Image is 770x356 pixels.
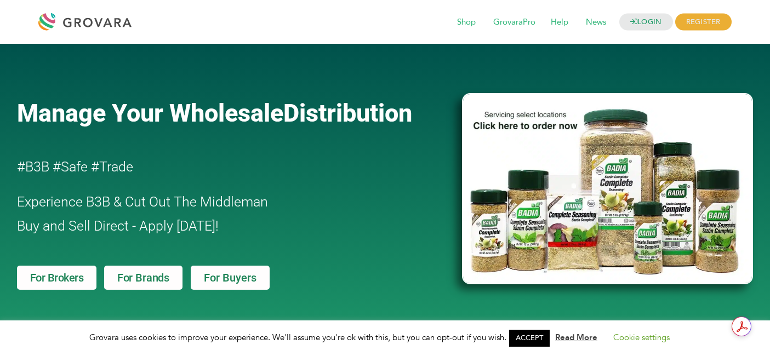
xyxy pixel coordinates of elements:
[578,16,614,28] a: News
[486,12,543,33] span: GrovaraPro
[17,194,268,210] span: Experience B3B & Cut Out The Middleman
[204,272,256,283] span: For Buyers
[509,330,550,347] a: ACCEPT
[17,99,283,128] span: Manage Your Wholesale
[30,272,84,283] span: For Brokers
[578,12,614,33] span: News
[283,99,412,128] span: Distribution
[486,16,543,28] a: GrovaraPro
[543,16,576,28] a: Help
[17,218,219,234] span: Buy and Sell Direct - Apply [DATE]!
[543,12,576,33] span: Help
[17,155,400,179] h2: #B3B #Safe #Trade
[449,12,483,33] span: Shop
[619,14,673,31] a: LOGIN
[117,272,169,283] span: For Brands
[613,332,670,343] a: Cookie settings
[89,332,681,343] span: Grovara uses cookies to improve your experience. We'll assume you're ok with this, but you can op...
[555,332,597,343] a: Read More
[104,266,182,290] a: For Brands
[17,266,97,290] a: For Brokers
[449,16,483,28] a: Shop
[17,99,444,128] a: Manage Your WholesaleDistribution
[191,266,270,290] a: For Buyers
[675,14,732,31] span: REGISTER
